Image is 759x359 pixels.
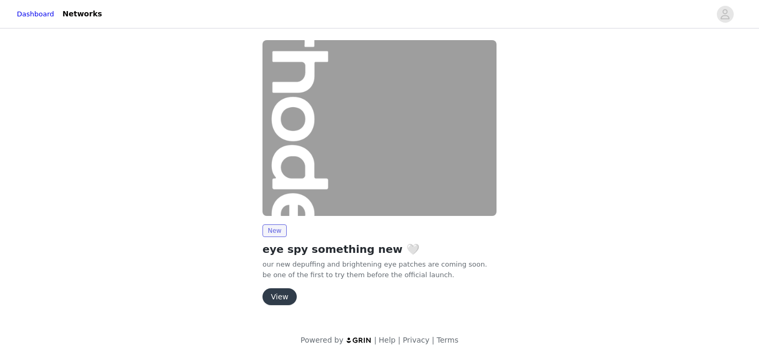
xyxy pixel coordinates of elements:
p: our new depuffing and brightening eye patches are coming soon. be one of the first to try them be... [262,259,497,280]
a: Privacy [403,336,430,344]
a: Terms [436,336,458,344]
a: Networks [56,2,109,26]
a: Help [379,336,396,344]
span: | [398,336,401,344]
div: avatar [720,6,730,23]
img: logo [346,337,372,344]
h2: eye spy something new 🤍 [262,241,497,257]
span: | [374,336,377,344]
button: View [262,288,297,305]
span: New [262,224,287,237]
img: rhode skin [262,40,497,216]
a: Dashboard [17,9,54,20]
a: View [262,293,297,301]
span: | [432,336,434,344]
span: Powered by [300,336,343,344]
